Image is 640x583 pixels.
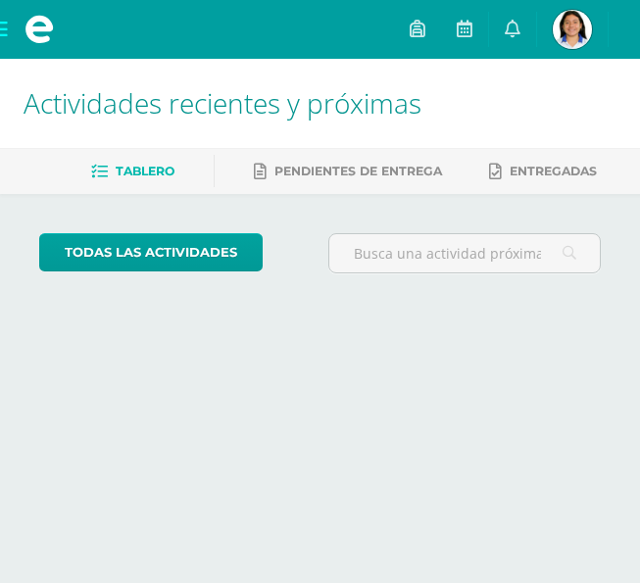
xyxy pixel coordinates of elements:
a: Tablero [91,156,174,187]
a: todas las Actividades [39,233,263,271]
span: Tablero [116,164,174,178]
img: 96f539aea266b78768e36ef44a48f875.png [553,10,592,49]
span: Actividades recientes y próximas [24,84,421,121]
span: Entregadas [510,164,597,178]
span: Pendientes de entrega [274,164,442,178]
input: Busca una actividad próxima aquí... [329,234,601,272]
a: Pendientes de entrega [254,156,442,187]
a: Entregadas [489,156,597,187]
